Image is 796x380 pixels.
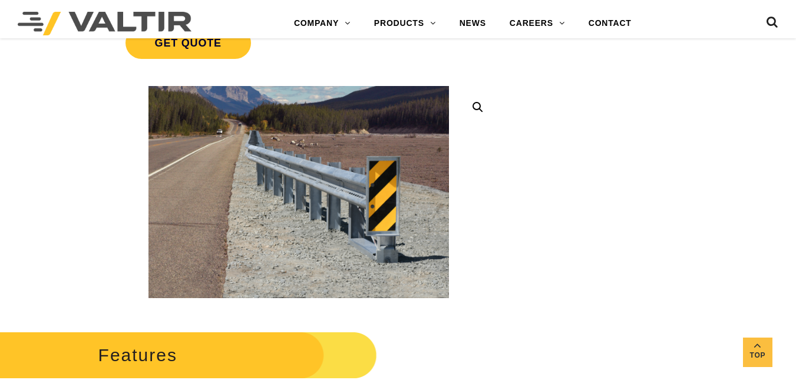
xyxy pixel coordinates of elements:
[125,27,251,59] span: Get Quote
[743,349,772,363] span: Top
[282,12,362,35] a: COMPANY
[448,12,498,35] a: NEWS
[577,12,643,35] a: CONTACT
[498,12,577,35] a: CAREERS
[743,338,772,367] a: Top
[362,12,448,35] a: PRODUCTS
[98,13,499,73] a: Get Quote
[18,12,191,35] img: Valtir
